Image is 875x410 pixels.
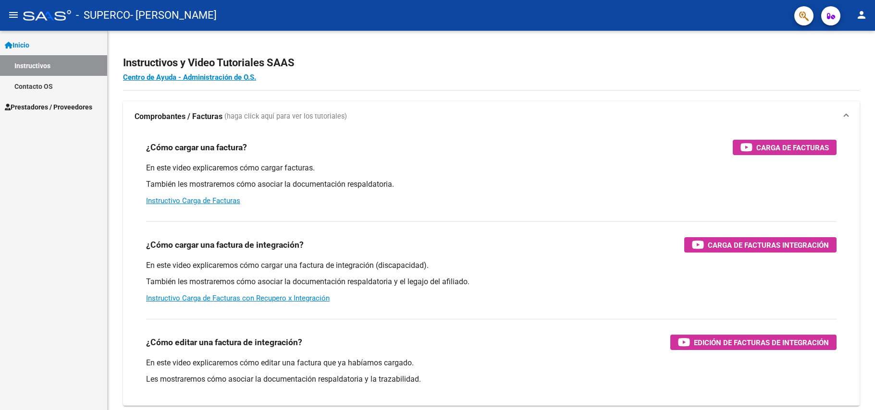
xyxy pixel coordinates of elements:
[146,179,837,190] p: También les mostraremos cómo asociar la documentación respaldatoria.
[76,5,130,26] span: - SUPERCO
[856,9,867,21] mat-icon: person
[123,54,860,72] h2: Instructivos y Video Tutoriales SAAS
[5,102,92,112] span: Prestadores / Proveedores
[146,277,837,287] p: También les mostraremos cómo asociar la documentación respaldatoria y el legajo del afiliado.
[5,40,29,50] span: Inicio
[130,5,217,26] span: - [PERSON_NAME]
[146,336,302,349] h3: ¿Cómo editar una factura de integración?
[684,237,837,253] button: Carga de Facturas Integración
[135,111,222,122] strong: Comprobantes / Facturas
[694,337,829,349] span: Edición de Facturas de integración
[146,358,837,368] p: En este video explicaremos cómo editar una factura que ya habíamos cargado.
[146,238,304,252] h3: ¿Cómo cargar una factura de integración?
[670,335,837,350] button: Edición de Facturas de integración
[146,374,837,385] p: Les mostraremos cómo asociar la documentación respaldatoria y la trazabilidad.
[224,111,347,122] span: (haga click aquí para ver los tutoriales)
[708,239,829,251] span: Carga de Facturas Integración
[123,101,860,132] mat-expansion-panel-header: Comprobantes / Facturas (haga click aquí para ver los tutoriales)
[146,294,330,302] a: Instructivo Carga de Facturas con Recupero x Integración
[8,9,19,21] mat-icon: menu
[733,140,837,155] button: Carga de Facturas
[123,132,860,406] div: Comprobantes / Facturas (haga click aquí para ver los tutoriales)
[123,73,256,82] a: Centro de Ayuda - Administración de O.S.
[756,142,829,154] span: Carga de Facturas
[146,196,240,205] a: Instructivo Carga de Facturas
[146,141,247,154] h3: ¿Cómo cargar una factura?
[146,163,837,173] p: En este video explicaremos cómo cargar facturas.
[146,260,837,271] p: En este video explicaremos cómo cargar una factura de integración (discapacidad).
[842,377,865,400] iframe: Intercom live chat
